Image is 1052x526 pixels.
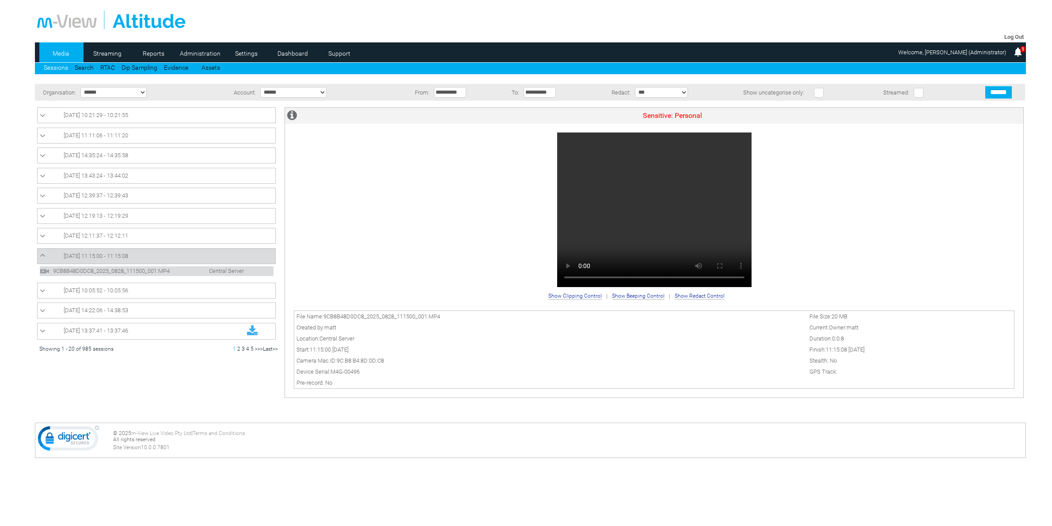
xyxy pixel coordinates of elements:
[64,172,128,179] span: [DATE] 13:43:24 - 13:44:02
[64,112,128,118] span: [DATE] 10:21:29 - 10:21:55
[809,357,828,364] span: Stealth:
[132,47,175,60] a: Reports
[258,346,263,352] a: >>
[113,444,1023,450] div: Site Version
[548,293,602,299] span: Show Clipping Control
[64,307,128,314] span: [DATE] 14:22:06 - 14:38:53
[807,366,1014,377] td: GPS Track:
[832,335,844,342] span: 0:0:8
[39,47,82,60] a: Media
[832,313,847,320] span: 20 MB
[40,231,273,241] a: [DATE] 12:11:37 - 12:12:11
[113,430,1023,450] div: © 2025 | All rights reserved
[294,355,807,366] td: Camera Mac ID:
[38,425,99,455] img: DigiCert Secured Site Seal
[296,379,324,386] span: Pre-record:
[225,47,268,60] a: Settings
[612,293,665,299] span: Show Beeping Control
[131,430,191,436] a: m-View Live Video Pty Ltd
[1004,34,1024,40] a: Log Out
[294,322,807,333] td: Created by:
[40,211,273,221] a: [DATE] 12:19:13 - 12:19:29
[397,84,432,101] td: From:
[807,333,1014,344] td: Duration:
[178,47,221,60] a: Administration
[1013,47,1023,57] img: bell25.png
[322,108,1023,124] td: Sensitive: Personal
[44,64,68,71] a: Sessions
[35,84,78,101] td: Organisation:
[589,84,633,101] td: Redact:
[330,368,360,375] span: M4G-00496
[40,266,49,276] img: video24.svg
[669,293,670,299] span: |
[39,346,114,352] span: Showing 1 - 20 of 985 sessions
[233,346,236,352] span: 1
[51,268,186,274] span: 9CB8B48D0DC8_2025_0828_111500_001.MP4
[294,366,807,377] td: Device Serial:
[883,89,909,96] span: Streamed:
[807,310,1014,322] td: File Size:
[64,132,128,139] span: [DATE] 11:11:06 - 11:11:20
[255,346,258,352] a: >
[324,324,336,331] span: matt
[141,444,170,450] span: 10.0.0.7801
[86,47,129,60] a: Streaming
[271,47,314,60] a: Dashboard
[675,293,725,299] span: Show Redact Control
[1020,46,1025,53] span: 1
[263,346,278,352] a: Last>>
[164,64,188,71] a: Evidence
[830,357,837,364] span: No
[40,190,273,201] a: [DATE] 12:39:37 - 12:39:43
[826,346,865,353] span: 11:15:08 [DATE]
[40,130,273,141] a: [DATE] 11:11:06 - 11:11:20
[64,327,128,334] span: [DATE] 13:37:41 - 13:37:46
[325,379,332,386] span: No
[100,64,115,71] a: RTAC
[193,430,245,436] a: Terms and Conditions
[242,346,245,352] a: 3
[64,192,128,199] span: [DATE] 12:39:37 - 12:39:43
[40,110,273,121] a: [DATE] 10:21:29 - 10:21:55
[294,310,807,322] td: File Name:
[40,285,273,296] a: [DATE] 10:05:52 - 10:05:56
[64,212,128,219] span: [DATE] 12:19:13 - 12:19:29
[75,64,94,71] a: Search
[40,251,273,261] a: [DATE] 11:15:00 - 11:15:08
[337,357,384,364] span: 9C:B8:B4:8D:0D:C8
[319,335,354,342] span: Central Server
[201,64,220,71] a: Assets
[500,84,522,101] td: To:
[40,325,273,337] a: [DATE] 13:37:41 - 13:37:46
[122,64,157,71] a: Dip Sampling
[64,232,128,239] span: [DATE] 12:11:37 - 12:12:11
[807,344,1014,355] td: Finish:
[40,305,273,316] a: [DATE] 14:22:06 - 14:38:53
[64,287,128,294] span: [DATE] 10:05:52 - 10:05:56
[294,333,807,344] td: Location:
[318,47,361,60] a: Support
[310,346,349,353] span: 11:15:00 [DATE]
[64,152,128,159] span: [DATE] 14:35:24 - 14:35:58
[251,346,254,352] a: 5
[743,89,804,96] span: Show uncategorise only:
[40,267,248,274] a: 9CB8B48D0DC8_2025_0828_111500_001.MP4 Central Server
[209,84,258,101] td: Account:
[40,150,273,161] a: [DATE] 14:35:24 - 14:35:58
[323,313,440,320] span: 9CB8B48D0DC8_2025_0828_111500_001.MP4
[606,293,608,299] span: |
[898,49,1006,56] span: Welcome, [PERSON_NAME] (Administrator)
[294,344,807,355] td: Start:
[187,268,248,274] span: Central Server
[847,324,858,331] span: matt
[807,322,1014,333] td: Current Owner:
[237,346,240,352] a: 2
[40,170,273,181] a: [DATE] 13:43:24 - 13:44:02
[246,346,249,352] a: 4
[64,253,128,259] span: [DATE] 11:15:00 - 11:15:08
